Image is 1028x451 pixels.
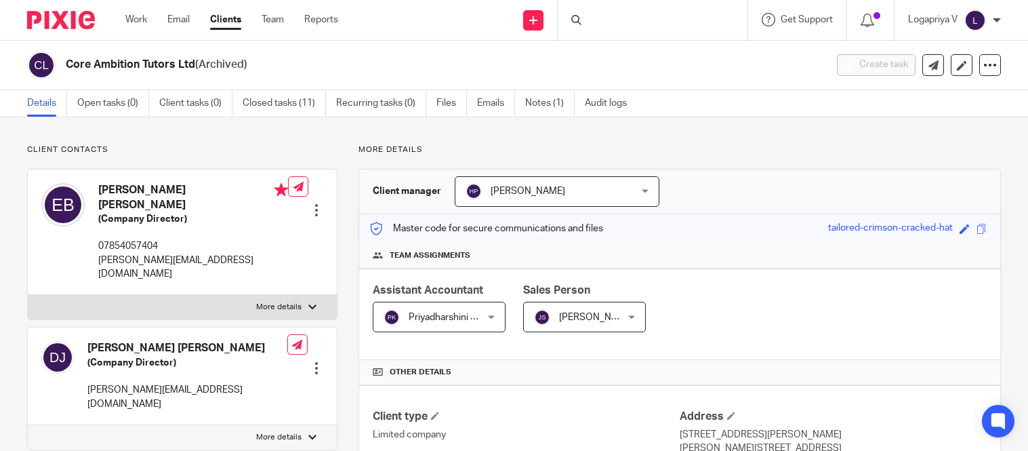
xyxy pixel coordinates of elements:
[523,285,590,296] span: Sales Person
[680,428,987,442] p: [STREET_ADDRESS][PERSON_NAME]
[369,222,603,235] p: Master code for secure communications and files
[98,183,288,212] h4: [PERSON_NAME] [PERSON_NAME]
[87,383,287,411] p: [PERSON_NAME][EMAIL_ADDRESS][DOMAIN_NAME]
[908,13,958,26] p: Logapriya V
[477,90,515,117] a: Emails
[534,309,550,326] img: svg%3E
[384,309,400,326] img: svg%3E
[77,90,149,117] a: Open tasks (0)
[373,184,441,198] h3: Client manager
[274,183,288,197] i: Primary
[256,302,302,313] p: More details
[167,13,190,26] a: Email
[781,15,833,24] span: Get Support
[41,183,85,227] img: svg%3E
[336,90,426,117] a: Recurring tasks (0)
[210,13,241,26] a: Clients
[27,144,337,155] p: Client contacts
[680,410,987,424] h4: Address
[243,90,326,117] a: Closed tasks (11)
[66,58,666,72] h2: Core Ambition Tutors Ltd
[27,90,67,117] a: Details
[837,54,916,76] button: Create task
[491,187,565,196] span: [PERSON_NAME]
[304,13,338,26] a: Reports
[373,428,680,442] p: Limited company
[195,59,247,70] span: (Archived)
[98,239,288,253] p: 07854057404
[87,356,287,370] h5: (Company Director)
[525,90,575,117] a: Notes (1)
[559,313,634,322] span: [PERSON_NAME]
[390,250,470,261] span: Team assignments
[256,432,302,443] p: More details
[27,51,56,79] img: svg%3E
[159,90,232,117] a: Client tasks (0)
[98,212,288,226] h5: (Company Director)
[98,254,288,281] p: [PERSON_NAME][EMAIL_ADDRESS][DOMAIN_NAME]
[87,341,287,355] h4: [PERSON_NAME] [PERSON_NAME]
[390,367,451,378] span: Other details
[466,183,482,199] img: svg%3E
[373,410,680,424] h4: Client type
[262,13,284,26] a: Team
[125,13,147,26] a: Work
[964,9,986,31] img: svg%3E
[41,341,74,374] img: svg%3E
[373,285,483,296] span: Assistant Accountant
[27,11,95,29] img: Pixie
[585,90,637,117] a: Audit logs
[409,313,505,322] span: Priyadharshini Kalidass
[436,90,467,117] a: Files
[828,221,953,237] div: tailored-crimson-cracked-hat
[358,144,1001,155] p: More details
